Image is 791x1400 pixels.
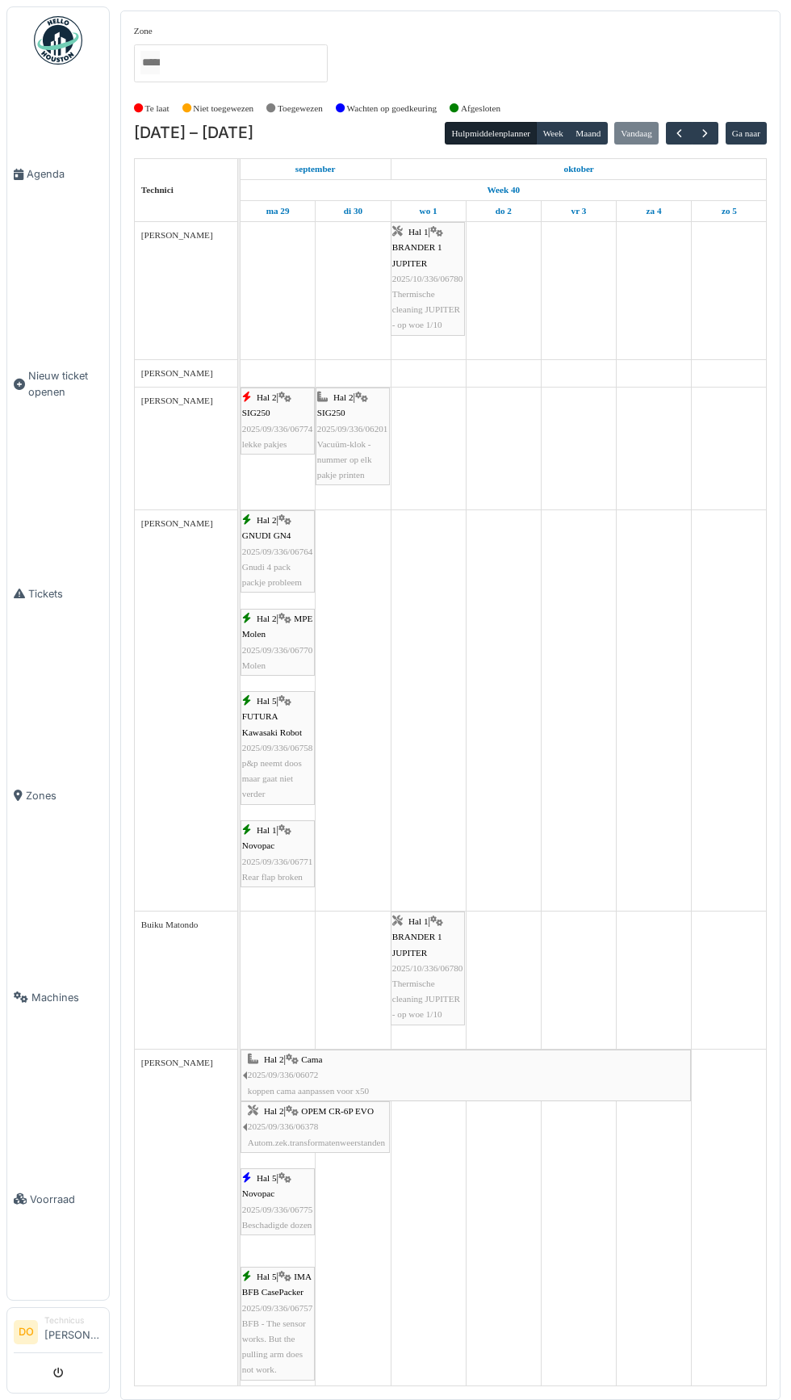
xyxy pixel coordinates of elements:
span: SIG250 [242,408,270,417]
span: Nieuw ticket openen [28,368,103,399]
img: Badge_color-CXgf-gQk.svg [34,16,82,65]
span: Hal 2 [264,1054,284,1064]
span: Autom.zek.transformatenweerstanden [248,1138,385,1147]
span: 2025/09/336/06072 [248,1070,319,1079]
a: 5 oktober 2025 [718,201,741,221]
span: Voorraad [30,1192,103,1207]
a: Agenda [7,73,109,275]
span: Tickets [28,586,103,601]
span: 2025/09/336/06378 [248,1121,319,1131]
a: DO Technicus[PERSON_NAME] [14,1314,103,1353]
a: Week 40 [483,180,524,200]
span: Hal 2 [333,392,354,402]
span: 2025/09/336/06770 [242,645,313,655]
div: | [392,224,463,333]
span: 2025/09/336/06201 [317,424,388,434]
a: Zones [7,694,109,896]
div: | [317,390,388,483]
button: Hulpmiddelenplanner [445,122,537,145]
label: Niet toegewezen [193,102,253,115]
input: Alles [140,51,160,74]
span: Gnudi 4 pack packje probleem [242,562,302,587]
span: 2025/09/336/06771 [242,857,313,866]
a: 29 september 2025 [291,159,340,179]
span: [PERSON_NAME] [141,396,213,405]
a: 30 september 2025 [340,201,366,221]
span: Rear flap broken [242,872,303,882]
span: Hal 2 [257,392,277,402]
span: 2025/09/336/06757 [242,1303,313,1313]
div: | [242,513,313,590]
div: | [242,390,313,452]
div: | [392,914,463,1022]
span: Novopac [242,840,274,850]
span: 2025/09/336/06758 [242,743,313,752]
a: 4 oktober 2025 [642,201,666,221]
a: 29 september 2025 [262,201,294,221]
li: DO [14,1320,38,1344]
li: [PERSON_NAME] [44,1314,103,1349]
a: Nieuw ticket openen [7,275,109,493]
span: Novopac [242,1188,274,1198]
span: FUTURA Kawasaki Robot [242,711,302,736]
label: Wachten op goedkeuring [347,102,437,115]
a: 2 oktober 2025 [492,201,516,221]
span: Vacuüm-klok -nummer op elk pakje printen [317,439,372,480]
span: BFB - The sensor works. But the pulling arm does not work. [242,1318,306,1375]
div: | [242,1171,313,1233]
span: 2025/09/336/06775 [242,1205,313,1214]
span: Machines [31,990,103,1005]
button: Vandaag [614,122,659,145]
span: Hal 2 [257,515,277,525]
a: Machines [7,896,109,1098]
span: [PERSON_NAME] [141,368,213,378]
h2: [DATE] – [DATE] [134,124,253,143]
span: Hal 5 [257,1272,277,1281]
button: Maand [569,122,608,145]
span: Cama [301,1054,322,1064]
span: lekke pakjes [242,439,287,449]
div: | [242,611,313,673]
span: BRANDER 1 JUPITER [392,932,442,957]
div: | [242,1269,313,1377]
span: Hal 2 [257,614,277,623]
span: Hal 5 [257,1173,277,1183]
div: | [242,694,313,802]
span: Molen [242,660,266,670]
a: 1 oktober 2025 [560,159,598,179]
span: koppen cama aanpassen voor x50 [248,1086,369,1096]
span: BRANDER 1 JUPITER [392,242,442,267]
a: 3 oktober 2025 [567,201,591,221]
span: SIG250 [317,408,345,417]
span: Hal 2 [264,1106,284,1116]
div: | [242,823,313,885]
div: | [248,1052,689,1099]
div: | [248,1104,388,1151]
span: Thermische cleaning JUPITER - op woe 1/10 [392,979,460,1019]
span: Technici [141,185,174,195]
span: Hal 1 [408,227,429,237]
label: Te laat [145,102,169,115]
button: Volgende [692,122,718,145]
span: Hal 5 [257,696,277,706]
a: Tickets [7,493,109,694]
label: Afgesloten [461,102,500,115]
span: [PERSON_NAME] [141,518,213,528]
button: Vorige [666,122,693,145]
span: Agenda [27,166,103,182]
span: Hal 1 [257,825,277,835]
label: Toegewezen [278,102,323,115]
div: Technicus [44,1314,103,1327]
span: GNUDI GN4 [242,530,291,540]
span: [PERSON_NAME] [141,230,213,240]
button: Ga naar [726,122,768,145]
span: OPEM CR-6P EVO [301,1106,374,1116]
a: 1 oktober 2025 [416,201,442,221]
span: 2025/09/336/06764 [242,547,313,556]
span: Hal 1 [408,916,429,926]
span: Zones [26,788,103,803]
span: [PERSON_NAME] [141,1058,213,1067]
span: Buiku Matondo [141,920,199,929]
span: 2025/10/336/06780 [392,274,463,283]
span: Thermische cleaning JUPITER - op woe 1/10 [392,289,460,329]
